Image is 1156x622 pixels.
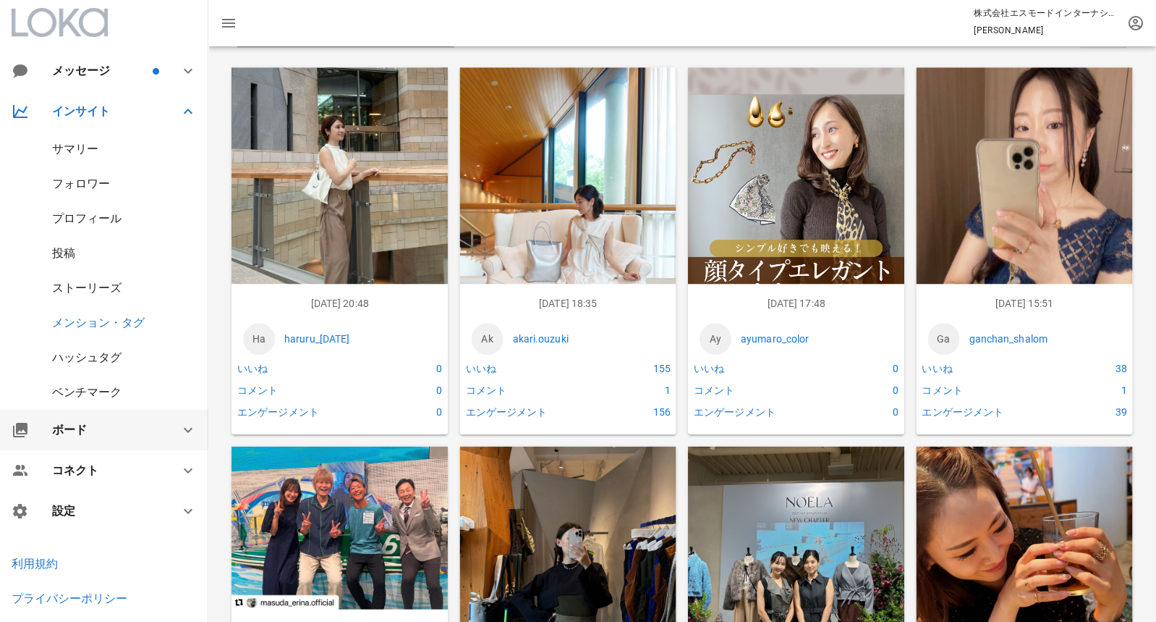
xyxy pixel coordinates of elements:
p: haruru_1108 [284,331,436,347]
a: 利用規約 [12,557,58,571]
a: 投稿 [52,246,75,260]
a: メンション・タグ [52,316,145,329]
a: Ay [700,323,731,355]
a: akari.ouzuki [512,331,664,347]
div: インサイト [52,104,162,118]
div: エンゲージメント [691,401,831,423]
a: プロフィール [52,211,122,225]
div: コメント [919,379,1059,401]
div: 設定 [52,504,162,518]
a: ストーリーズ [52,281,122,295]
div: ボード [52,423,162,437]
a: サマリー [52,142,98,156]
p: [DATE] 18:35 [471,295,664,311]
div: 0 [375,358,445,379]
a: ハッシュタグ [52,350,122,364]
div: 表示順投稿日 [237,23,454,46]
div: メッセージ [52,64,150,77]
p: 株式会社エスモードインターナショナル [974,6,1118,20]
p: [PERSON_NAME] [974,23,1118,38]
img: 1477658530748620_18517492105016470_306505683663750229_n.jpg [231,446,448,609]
div: 0 [375,379,445,401]
div: コメント [462,379,603,401]
div: エンゲージメント [234,401,375,423]
a: ganchan_shalom [969,331,1121,347]
div: エンゲージメント [462,401,603,423]
p: [DATE] 17:48 [700,295,893,311]
div: 155 [603,358,673,379]
img: 1477709534243394_18353559982082446_6918179434718279676_n.jpg [459,67,676,356]
div: 38 [1060,358,1130,379]
div: 1 [603,379,673,401]
div: 0 [375,401,445,423]
a: Ga [927,323,959,355]
p: [DATE] 20:48 [243,295,436,311]
a: フォロワー [52,177,110,190]
img: 1477690533192448_18074985931966556_997655426762344424_n.jpg [916,67,1132,356]
div: コネクト [52,463,162,477]
div: コメント [691,379,831,401]
div: 0 [831,358,901,379]
div: いいね [234,358,375,379]
div: いいね [691,358,831,379]
a: haruru_[DATE] [284,331,436,347]
div: いいね [462,358,603,379]
div: コメント [234,379,375,401]
img: 1477761531725307_18520163848019175_4867886674513319778_n.jpg [231,67,448,339]
a: ayumaro_color [741,331,893,347]
img: 1477692532209391_17920420392130527_2053824771044202386_n.jpg [688,67,904,338]
div: いいね [919,358,1059,379]
div: 0 [831,401,901,423]
a: プライバシーポリシー [12,592,127,605]
div: 156 [603,401,673,423]
a: Ak [471,323,503,355]
span: バッジ [153,68,159,75]
div: エンゲージメント [919,401,1059,423]
p: [DATE] 15:51 [927,295,1121,311]
a: Ha [243,323,275,355]
a: ベンチマーク [52,385,122,399]
div: 39 [1060,401,1130,423]
div: 1 [1060,379,1130,401]
div: 0 [831,379,901,401]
